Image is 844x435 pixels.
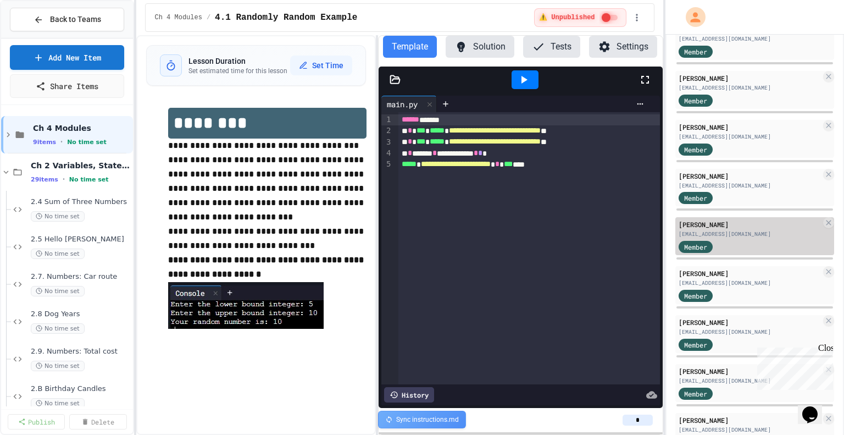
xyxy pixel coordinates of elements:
div: [PERSON_NAME] [679,366,821,376]
button: Back to Teams [10,8,124,31]
a: Share Items [10,74,124,98]
h3: Lesson Duration [188,56,287,67]
span: Member [684,291,707,301]
div: 3 [381,137,392,148]
div: [PERSON_NAME] [679,122,821,132]
span: 2.9. Numbers: Total cost [31,347,131,356]
span: Ch 2 Variables, Statements & Expressions [31,161,131,170]
span: No time set [31,398,85,409]
div: 5 [381,159,392,170]
div: [PERSON_NAME] [679,73,821,83]
span: Member [684,96,707,106]
span: No time set [31,361,85,371]
span: • [60,137,63,146]
div: Sync instructions.md [378,411,466,428]
div: [PERSON_NAME] [679,415,821,425]
div: 4 [381,148,392,159]
span: Member [684,47,707,57]
div: Chat with us now!Close [4,4,76,70]
span: No time set [31,211,85,222]
span: No time set [31,323,85,334]
span: • [63,175,65,184]
div: My Account [674,4,708,30]
div: main.py [381,96,437,112]
span: No time set [31,249,85,259]
span: Member [684,340,707,350]
div: 1 [381,114,392,125]
span: No time set [31,286,85,296]
div: [PERSON_NAME] [679,268,821,278]
div: ⚠️ Students cannot see this content! Click the toggle to publish it and make it visible to your c... [534,8,626,27]
span: 2.5 Hello [PERSON_NAME] [31,235,131,244]
div: [EMAIL_ADDRESS][DOMAIN_NAME] [679,181,821,190]
span: 29 items [31,176,58,183]
span: Member [684,242,707,252]
div: [EMAIL_ADDRESS][DOMAIN_NAME] [679,279,821,287]
div: [PERSON_NAME] [679,171,821,181]
button: Solution [446,36,514,58]
span: Back to Teams [50,14,101,25]
iframe: chat widget [753,343,833,390]
div: [EMAIL_ADDRESS][DOMAIN_NAME] [679,377,821,385]
button: Tests [523,36,580,58]
div: [PERSON_NAME] [679,219,821,229]
div: History [384,387,434,403]
div: [EMAIL_ADDRESS][DOMAIN_NAME] [679,230,821,238]
span: No time set [69,176,109,183]
span: Ch 4 Modules [33,123,131,133]
button: Set Time [290,56,352,75]
a: Publish [8,414,65,430]
div: [PERSON_NAME] [679,317,821,327]
div: [EMAIL_ADDRESS][DOMAIN_NAME] [679,133,821,141]
span: Member [684,389,707,399]
span: Member [684,145,707,155]
iframe: chat widget [798,391,833,424]
span: 2.4 Sum of Three Numbers [31,197,131,207]
button: Template [383,36,437,58]
p: Set estimated time for this lesson [188,67,287,75]
span: 2.B Birthday Candles [31,384,131,394]
div: [EMAIL_ADDRESS][DOMAIN_NAME] [679,426,821,434]
div: main.py [381,98,423,110]
span: Ch 4 Modules [154,13,202,22]
button: Settings [589,36,657,58]
div: [EMAIL_ADDRESS][DOMAIN_NAME] [679,35,821,43]
span: 2.8 Dog Years [31,310,131,319]
div: [EMAIL_ADDRESS][DOMAIN_NAME] [679,84,821,92]
span: 4.1 Randomly Random Example [215,11,357,24]
a: Add New Item [10,45,124,70]
span: ⚠️ Unpublished [539,13,595,22]
div: 2 [381,125,392,136]
span: Member [684,193,707,203]
div: [EMAIL_ADDRESS][DOMAIN_NAME] [679,328,821,336]
span: 9 items [33,139,56,146]
span: No time set [67,139,107,146]
a: Delete [69,414,126,430]
span: / [207,13,210,22]
span: 2.7. Numbers: Car route [31,272,131,282]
